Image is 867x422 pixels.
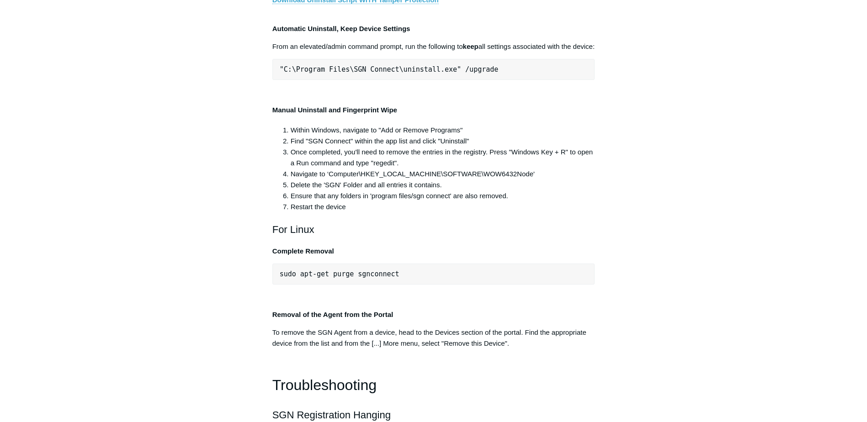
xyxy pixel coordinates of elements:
[291,201,595,212] li: Restart the device
[272,222,595,237] h2: For Linux
[291,179,595,190] li: Delete the 'SGN' Folder and all entries it contains.
[272,311,393,318] strong: Removal of the Agent from the Portal
[272,25,410,32] strong: Automatic Uninstall, Keep Device Settings
[272,42,595,50] span: From an elevated/admin command prompt, run the following to all settings associated with the device:
[291,169,595,179] li: Navigate to ‘Computer\HKEY_LOCAL_MACHINE\SOFTWARE\WOW6432Node'
[280,65,499,74] span: "C:\Program Files\SGN Connect\uninstall.exe" /upgrade
[291,147,595,169] li: Once completed, you'll need to remove the entries in the registry. Press "Windows Key + R" to ope...
[272,264,595,285] pre: sudo apt-get purge sgnconnect
[463,42,479,50] strong: keep
[272,374,595,397] h1: Troubleshooting
[272,247,334,255] strong: Complete Removal
[272,328,586,347] span: To remove the SGN Agent from a device, head to the Devices section of the portal. Find the approp...
[291,190,595,201] li: Ensure that any folders in 'program files/sgn connect' are also removed.
[291,136,595,147] li: Find "SGN Connect" within the app list and click "Uninstall"
[272,106,397,114] strong: Manual Uninstall and Fingerprint Wipe
[291,125,595,136] li: Within Windows, navigate to "Add or Remove Programs"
